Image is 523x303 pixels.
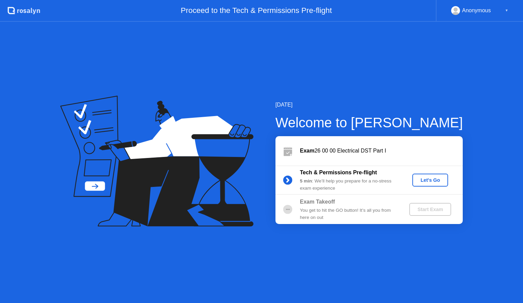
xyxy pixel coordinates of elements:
div: : We’ll help you prepare for a no-stress exam experience [300,178,398,192]
div: Anonymous [462,6,491,15]
div: You get to hit the GO button! It’s all you from here on out [300,207,398,221]
div: 26 00 00 Electrical DST Part I [300,147,463,155]
div: [DATE] [275,101,463,109]
div: Start Exam [412,207,448,212]
b: Tech & Permissions Pre-flight [300,170,377,175]
div: ▼ [505,6,508,15]
b: Exam [300,148,315,154]
b: 5 min [300,178,312,184]
div: Welcome to [PERSON_NAME] [275,112,463,133]
b: Exam Takeoff [300,199,335,205]
div: Let's Go [415,177,445,183]
button: Start Exam [409,203,451,216]
button: Let's Go [412,174,448,187]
